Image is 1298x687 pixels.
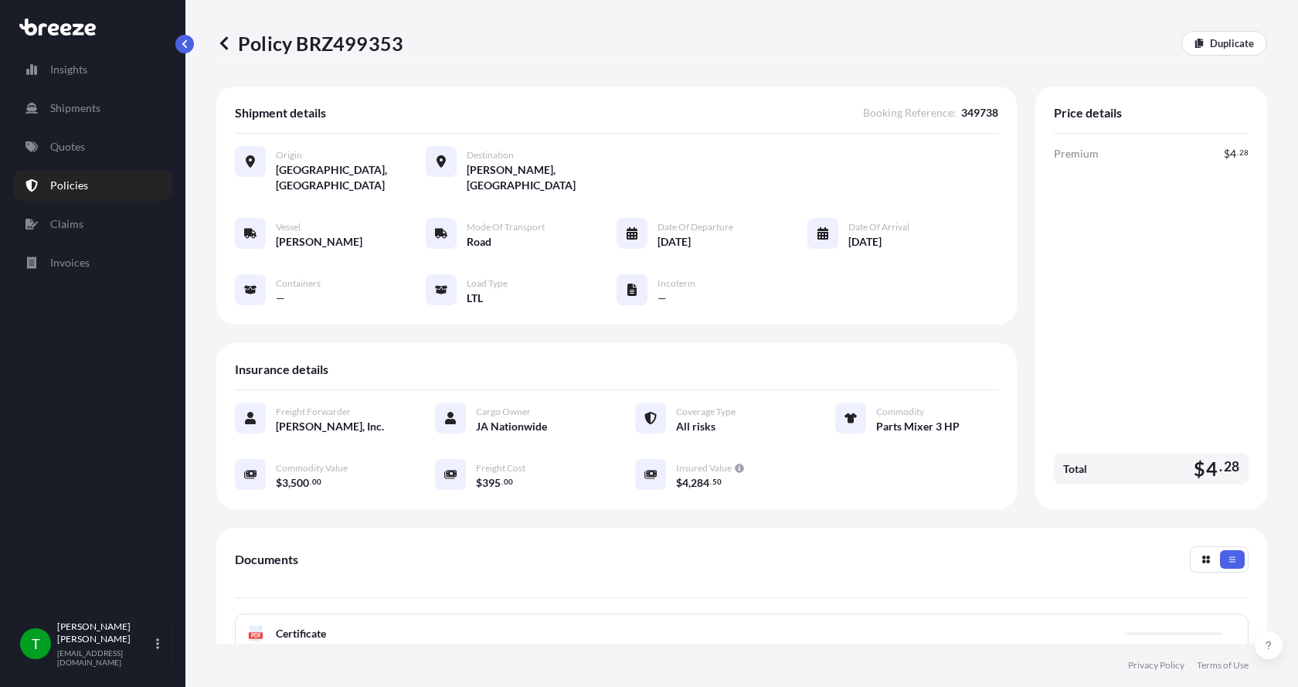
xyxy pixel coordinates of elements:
[1219,462,1222,471] span: .
[57,648,153,667] p: [EMAIL_ADDRESS][DOMAIN_NAME]
[13,170,172,201] a: Policies
[476,419,547,434] span: JA Nationwide
[501,479,503,485] span: .
[688,478,691,488] span: ,
[57,621,153,645] p: [PERSON_NAME] [PERSON_NAME]
[1181,31,1267,56] a: Duplicate
[50,139,85,155] p: Quotes
[1210,36,1254,51] p: Duplicate
[467,234,491,250] span: Road
[467,149,514,162] span: Destination
[961,105,998,121] span: 349738
[50,178,88,193] p: Policies
[13,93,172,124] a: Shipments
[276,162,426,193] span: [GEOGRAPHIC_DATA], [GEOGRAPHIC_DATA]
[657,277,695,290] span: Incoterm
[282,478,288,488] span: 3
[235,552,298,567] span: Documents
[50,62,87,77] p: Insights
[1063,461,1087,477] span: Total
[476,406,531,418] span: Cargo Owner
[13,247,172,278] a: Invoices
[50,100,100,116] p: Shipments
[712,479,722,485] span: 50
[216,31,403,56] p: Policy BRZ499353
[710,479,712,485] span: .
[848,221,909,233] span: Date of Arrival
[848,234,882,250] span: [DATE]
[276,419,384,434] span: [PERSON_NAME], Inc.
[276,149,302,162] span: Origin
[676,478,682,488] span: $
[251,633,261,638] text: PDF
[876,419,960,434] span: Parts Mixer 3 HP
[467,162,617,193] span: [PERSON_NAME], [GEOGRAPHIC_DATA]
[276,406,351,418] span: Freight Forwarder
[276,291,285,306] span: —
[1128,659,1184,672] a: Privacy Policy
[288,478,291,488] span: ,
[291,478,309,488] span: 500
[1224,462,1239,471] span: 28
[504,479,513,485] span: 00
[467,221,545,233] span: Mode of Transport
[1206,459,1218,478] span: 4
[691,478,709,488] span: 284
[467,277,508,290] span: Load Type
[310,479,311,485] span: .
[312,479,321,485] span: 00
[235,362,328,377] span: Insurance details
[682,478,688,488] span: 4
[276,626,326,641] span: Certificate
[235,105,326,121] span: Shipment details
[1239,150,1249,155] span: 28
[676,462,732,474] span: Insured Value
[476,462,525,474] span: Freight Cost
[50,216,83,232] p: Claims
[32,636,40,651] span: T
[676,419,715,434] span: All risks
[1054,146,1099,162] span: Premium
[50,255,90,270] p: Invoices
[863,105,957,121] span: Booking Reference :
[476,478,482,488] span: $
[276,277,321,290] span: Containers
[1197,659,1249,672] a: Terms of Use
[13,54,172,85] a: Insights
[276,462,348,474] span: Commodity Value
[276,234,362,250] span: [PERSON_NAME]
[876,406,924,418] span: Commodity
[657,221,733,233] span: Date of Departure
[1224,148,1230,159] span: $
[13,209,172,240] a: Claims
[13,131,172,162] a: Quotes
[676,406,736,418] span: Coverage Type
[467,291,483,306] span: LTL
[482,478,501,488] span: 395
[276,221,301,233] span: Vessel
[1230,148,1236,159] span: 4
[1194,459,1205,478] span: $
[1237,150,1239,155] span: .
[657,291,667,306] span: —
[1054,105,1122,121] span: Price details
[276,478,282,488] span: $
[657,234,691,250] span: [DATE]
